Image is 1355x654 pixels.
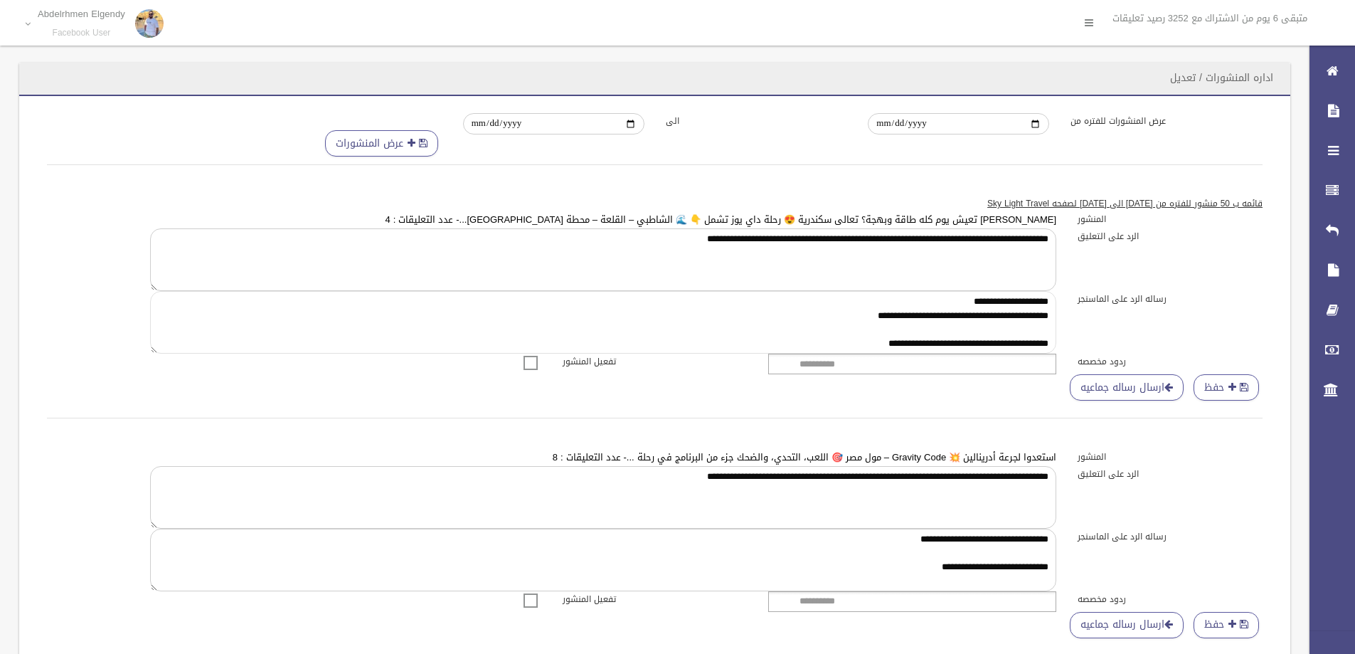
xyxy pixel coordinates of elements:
small: Facebook User [38,28,125,38]
label: ردود مخصصه [1067,591,1273,607]
button: حفظ [1194,374,1259,401]
button: عرض المنشورات [325,130,438,157]
label: المنشور [1067,449,1273,465]
label: ردود مخصصه [1067,354,1273,369]
u: قائمه ب 50 منشور للفتره من [DATE] الى [DATE] لصفحه Sky Light Travel [987,196,1263,211]
label: رساله الرد على الماسنجر [1067,291,1273,307]
label: المنشور [1067,211,1273,227]
a: ارسال رساله جماعيه [1070,374,1184,401]
a: ارسال رساله جماعيه [1070,612,1184,638]
label: تفعيل المنشور [552,354,758,369]
button: حفظ [1194,612,1259,638]
header: اداره المنشورات / تعديل [1153,64,1290,92]
label: الرد على التعليق [1067,466,1273,482]
label: الى [655,113,858,129]
label: تفعيل المنشور [552,591,758,607]
p: Abdelrhmen Elgendy [38,9,125,19]
a: [PERSON_NAME] تعيش يوم كله طاقة وبهجة؟ تعالى سكندرية 😍 رحلة داي يوز تشمل 👇 🌊 الشاطبي – القلعة – م... [385,211,1056,228]
a: استعدوا لجرعة أدرينالين 💥 Gravity Code – مول مصر 🎯 اللعب، التحدي، والضحك جزء من البرنامج في رحلة ... [553,448,1057,466]
label: عرض المنشورات للفتره من [1060,113,1263,129]
label: الرد على التعليق [1067,228,1273,244]
label: رساله الرد على الماسنجر [1067,529,1273,544]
